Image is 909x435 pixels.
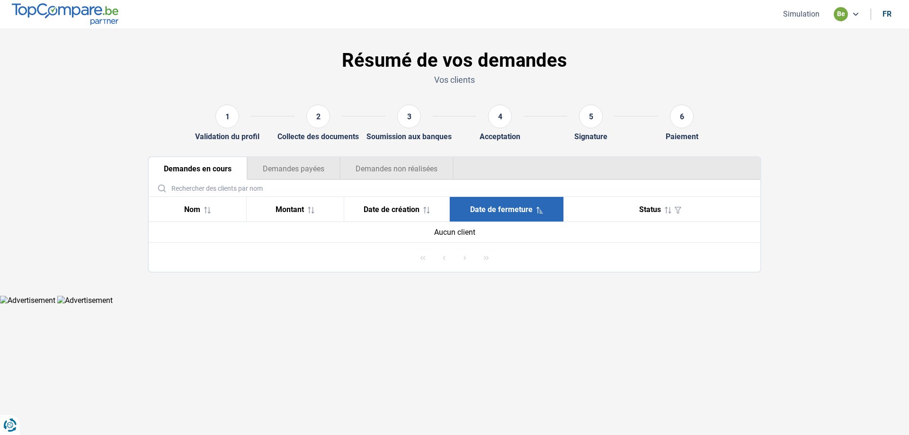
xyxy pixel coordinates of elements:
div: Signature [574,132,607,141]
div: 3 [397,105,421,128]
h1: Résumé de vos demandes [148,49,761,72]
img: Advertisement [57,296,113,305]
div: fr [882,9,891,18]
div: Paiement [666,132,698,141]
div: 2 [306,105,330,128]
div: Aucun client [156,228,753,237]
button: Demandes payées [247,157,340,180]
div: Collecte des documents [277,132,359,141]
div: be [834,7,848,21]
button: Simulation [780,9,822,19]
div: 1 [215,105,239,128]
img: TopCompare.be [12,3,118,25]
button: Demandes non réalisées [340,157,454,180]
span: Montant [276,205,304,214]
div: Acceptation [480,132,520,141]
span: Status [639,205,661,214]
span: Date de création [364,205,419,214]
span: Nom [184,205,200,214]
button: First Page [413,248,432,267]
div: 5 [579,105,603,128]
button: Next Page [455,248,474,267]
button: Previous Page [435,248,454,267]
p: Vos clients [148,74,761,86]
span: Date de fermeture [470,205,533,214]
button: Last Page [477,248,496,267]
button: Demandes en cours [149,157,247,180]
div: 4 [488,105,512,128]
input: Rechercher des clients par nom [152,180,757,196]
div: 6 [670,105,694,128]
div: Validation du profil [195,132,259,141]
div: Soumission aux banques [366,132,452,141]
